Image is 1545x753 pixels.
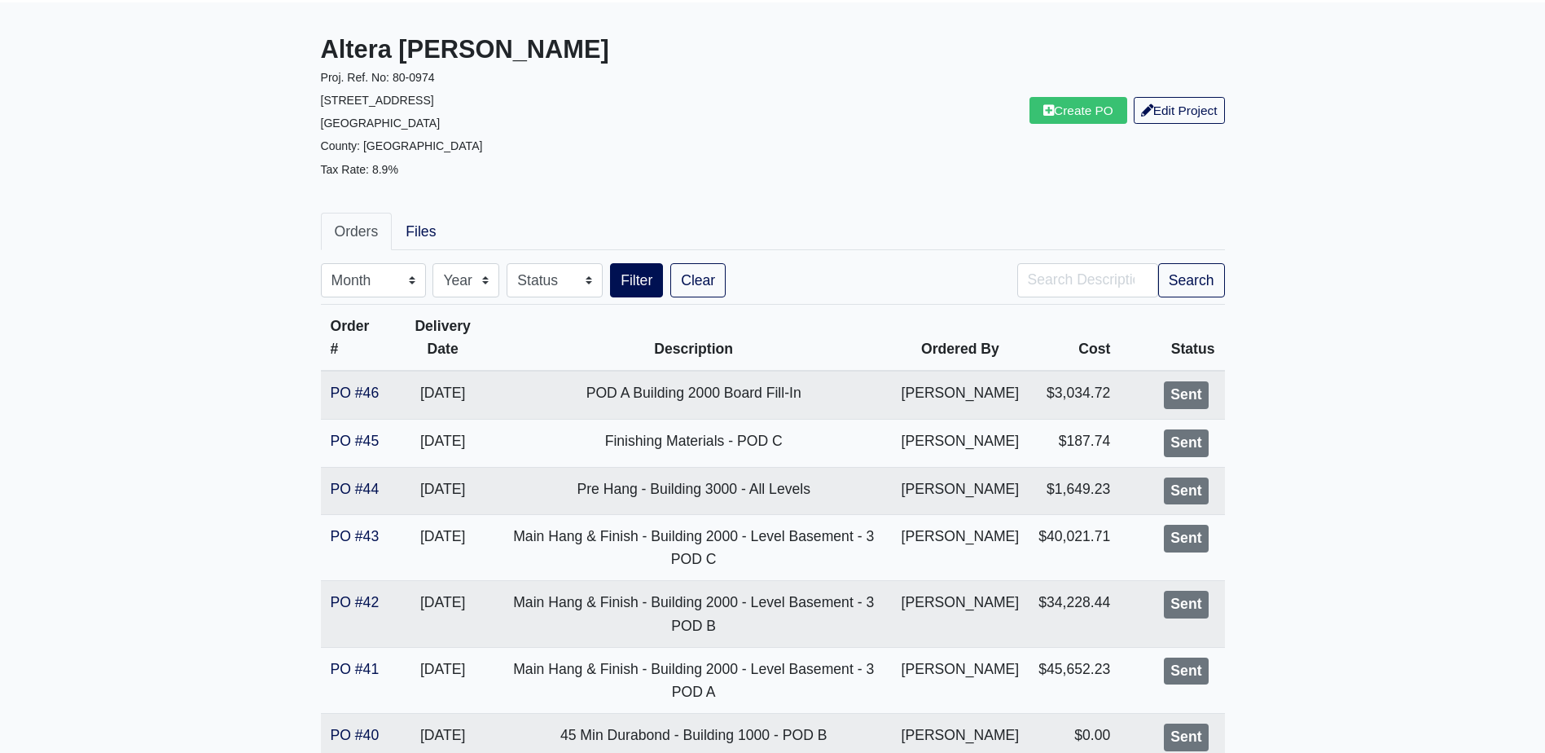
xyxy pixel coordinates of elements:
[331,528,380,544] a: PO #43
[1029,515,1120,581] td: $40,021.71
[892,371,1029,419] td: [PERSON_NAME]
[1164,478,1208,505] div: Sent
[389,305,495,372] th: Delivery Date
[892,647,1029,713] td: [PERSON_NAME]
[496,419,892,467] td: Finishing Materials - POD C
[389,581,495,647] td: [DATE]
[1029,647,1120,713] td: $45,652.23
[1029,467,1120,515] td: $1,649.23
[892,305,1029,372] th: Ordered By
[496,581,892,647] td: Main Hang & Finish - Building 2000 - Level Basement - 3 POD B
[892,515,1029,581] td: [PERSON_NAME]
[496,515,892,581] td: Main Hang & Finish - Building 2000 - Level Basement - 3 POD C
[331,385,380,401] a: PO #46
[389,467,495,515] td: [DATE]
[321,163,398,176] small: Tax Rate: 8.9%
[1164,381,1208,409] div: Sent
[389,647,495,713] td: [DATE]
[321,35,761,65] h3: Altera [PERSON_NAME]
[321,305,390,372] th: Order #
[331,727,380,743] a: PO #40
[321,213,393,250] a: Orders
[1029,97,1127,124] a: Create PO
[1134,97,1225,124] a: Edit Project
[331,594,380,610] a: PO #42
[670,263,726,297] a: Clear
[1029,305,1120,372] th: Cost
[1029,581,1120,647] td: $34,228.44
[1164,525,1208,553] div: Sent
[392,213,450,250] a: Files
[321,139,483,152] small: County: [GEOGRAPHIC_DATA]
[1164,591,1208,619] div: Sent
[389,419,495,467] td: [DATE]
[389,515,495,581] td: [DATE]
[1158,263,1225,297] button: Search
[1164,724,1208,751] div: Sent
[892,467,1029,515] td: [PERSON_NAME]
[496,467,892,515] td: Pre Hang - Building 3000 - All Levels
[331,433,380,449] a: PO #45
[1164,429,1208,457] div: Sent
[610,263,663,297] button: Filter
[1164,658,1208,685] div: Sent
[321,94,434,107] small: [STREET_ADDRESS]
[496,647,892,713] td: Main Hang & Finish - Building 2000 - Level Basement - 3 POD A
[321,117,441,130] small: [GEOGRAPHIC_DATA]
[892,581,1029,647] td: [PERSON_NAME]
[496,305,892,372] th: Description
[1029,371,1120,419] td: $3,034.72
[1029,419,1120,467] td: $187.74
[496,371,892,419] td: POD A Building 2000 Board Fill-In
[331,481,380,497] a: PO #44
[389,371,495,419] td: [DATE]
[892,419,1029,467] td: [PERSON_NAME]
[331,661,380,677] a: PO #41
[1017,263,1158,297] input: Search
[1120,305,1224,372] th: Status
[321,71,435,84] small: Proj. Ref. No: 80-0974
